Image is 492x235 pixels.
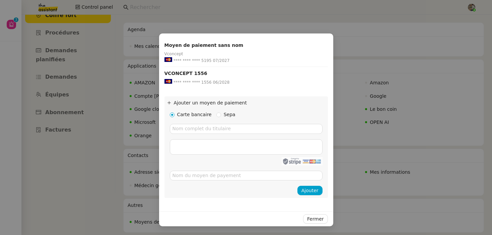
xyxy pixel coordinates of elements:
div: Vconcept [164,51,321,57]
span: Carte bancaire [174,111,214,119]
strong: Moyen de paiement sans nom [164,42,250,49]
strong: VCONCEPT 1556 [164,70,213,77]
iframe: Cadre de saisie sécurisé pour le paiement par carte [172,140,320,154]
span: Fermer [307,215,324,223]
img: card [164,57,172,62]
span: Ajouter [301,187,319,194]
button: Ajouter [297,186,323,195]
input: Nom complet du titulaire [170,124,323,134]
img: card [164,79,172,84]
span: Ajouter un moyen de paiement [174,100,247,105]
span: Sepa [221,111,238,119]
img: logo [282,157,323,165]
button: Fermer [303,214,328,224]
span: 07/2027 [213,57,229,64]
input: Nom du moyen de payement [170,171,323,180]
div: Ajouter un moyen de paiement [164,96,328,109]
span: 06/2028 [213,79,229,86]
